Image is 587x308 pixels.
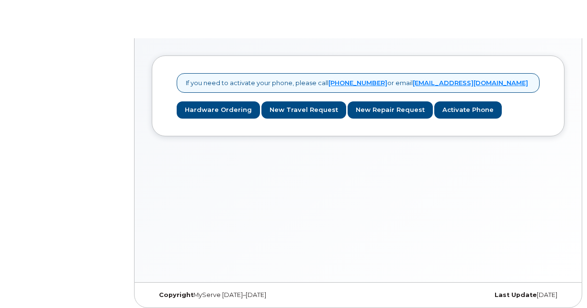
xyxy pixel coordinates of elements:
[186,78,528,88] p: If you need to activate your phone, please call or email
[328,79,387,87] a: [PHONE_NUMBER]
[152,291,289,299] div: MyServe [DATE]–[DATE]
[413,79,528,87] a: [EMAIL_ADDRESS][DOMAIN_NAME]
[177,101,260,119] a: Hardware Ordering
[495,291,537,298] strong: Last Update
[427,291,564,299] div: [DATE]
[261,101,346,119] a: New Travel Request
[434,101,502,119] a: Activate Phone
[159,291,193,298] strong: Copyright
[348,101,433,119] a: New Repair Request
